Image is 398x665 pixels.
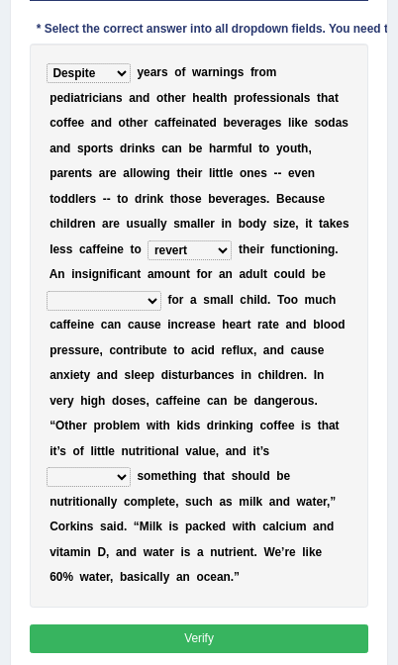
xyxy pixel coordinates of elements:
b: t [296,242,300,256]
b: e [229,192,236,206]
b: h [220,91,227,105]
b: a [50,142,56,155]
b: c [289,242,296,256]
b: o [56,116,63,130]
b: o [135,242,142,256]
b: r [241,91,246,105]
b: e [100,242,107,256]
b: d [63,142,70,155]
b: e [244,116,250,130]
b: a [56,166,63,180]
b: a [123,166,130,180]
b: t [82,166,86,180]
b: t [117,192,121,206]
b: i [212,166,215,180]
b: i [71,267,74,281]
b: t [216,166,220,180]
b: i [256,242,259,256]
b: t [126,116,130,130]
b: p [84,142,91,155]
b: s [116,91,123,105]
b: f [171,116,175,130]
b: a [148,217,154,231]
b: r [235,192,240,206]
b: e [285,192,292,206]
b: h [130,116,137,130]
b: A [50,267,58,281]
b: l [200,217,203,231]
b: i [279,217,282,231]
b: l [50,242,52,256]
b: i [147,192,149,206]
b: e [117,242,124,256]
b: o [279,91,286,105]
b: e [56,91,63,105]
b: v [222,192,229,206]
b: s [342,116,348,130]
b: a [298,192,305,206]
b: c [92,91,99,105]
b: a [328,91,335,105]
b: k [157,192,164,206]
b: s [275,116,282,130]
b: o [240,166,247,180]
b: n [135,142,142,155]
b: - [277,166,281,180]
b: i [70,91,73,105]
b: a [74,91,81,105]
b: t [50,192,53,206]
b: t [103,142,107,155]
b: d [105,116,112,130]
b: l [66,217,69,231]
b: r [210,217,215,231]
b: l [157,217,160,231]
b: f [96,242,100,256]
b: s [238,65,245,79]
b: c [50,217,56,231]
b: m [180,217,191,231]
b: e [52,242,59,256]
b: s [269,91,276,105]
b: l [130,166,133,180]
b: n [223,65,230,79]
b: t [239,242,243,256]
b: s [312,192,319,206]
b: r [109,217,114,231]
b: a [190,217,197,231]
b: e [215,192,222,206]
b: n [109,91,116,105]
b: a [102,91,109,105]
b: n [225,217,232,231]
b: e [203,116,210,130]
b: e [196,142,203,155]
b: h [174,192,181,206]
b: n [57,267,64,281]
b: r [77,217,82,231]
b: - [103,192,107,206]
b: s [89,192,96,206]
b: r [98,142,103,155]
b: p [50,166,56,180]
b: n [287,91,294,105]
b: o [53,192,60,206]
b: t [216,91,220,105]
b: h [243,242,249,256]
b: s [304,91,311,105]
b: r [156,65,161,79]
b: l [288,116,291,130]
b: i [300,242,303,256]
b: a [192,116,199,130]
b: a [129,91,136,105]
b: t [170,192,174,206]
b: t [131,242,135,256]
b: - [273,166,277,180]
b: h [301,142,308,155]
b: o [246,91,252,105]
b: k [142,142,149,155]
b: e [78,116,85,130]
b: t [199,116,203,130]
b: n [185,116,192,130]
b: s [188,192,195,206]
b: e [268,116,275,130]
b: r [63,166,68,180]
